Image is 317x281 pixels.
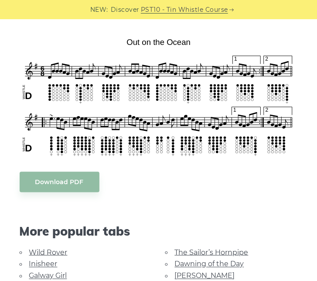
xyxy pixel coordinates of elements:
[20,172,99,192] a: Download PDF
[29,260,58,268] a: Inisheer
[175,248,249,257] a: The Sailor’s Hornpipe
[175,260,244,268] a: Dawning of the Day
[90,5,108,15] span: NEW:
[20,224,298,239] span: More popular tabs
[111,5,140,15] span: Discover
[29,248,68,257] a: Wild Rover
[20,34,298,159] img: Out on the Ocean Tin Whistle Tabs & Sheet Music
[29,272,67,280] a: Galway Girl
[175,272,235,280] a: [PERSON_NAME]
[141,5,228,15] a: PST10 - Tin Whistle Course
